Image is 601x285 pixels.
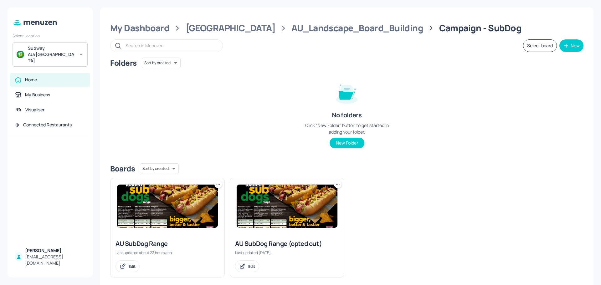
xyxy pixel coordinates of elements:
[235,239,339,248] div: AU SubDog Range (opted out)
[110,58,137,68] div: Folders
[300,122,394,135] div: Click “New Folder” button to get started in adding your folder.
[235,250,339,255] div: Last updated [DATE].
[28,45,75,64] div: Subway AU/[GEOGRAPHIC_DATA]
[25,107,44,113] div: Visualiser
[332,111,362,120] div: No folders
[116,239,219,248] div: AU SubDog Range
[142,57,181,69] div: Sort by created
[559,39,583,52] button: New
[237,185,337,228] img: 2025-09-02-1756780312759hiwskfgedsi.jpeg
[13,33,88,38] div: Select Location
[126,41,216,50] input: Search in Menuzen
[110,23,169,34] div: My Dashboard
[110,164,135,174] div: Boards
[25,77,37,83] div: Home
[129,264,136,269] div: Edit
[116,250,219,255] div: Last updated about 23 hours ago.
[23,122,72,128] div: Connected Restaurants
[186,23,275,34] div: [GEOGRAPHIC_DATA]
[25,254,85,266] div: [EMAIL_ADDRESS][DOMAIN_NAME]
[331,77,362,108] img: folder-empty
[25,92,50,98] div: My Business
[439,23,521,34] div: Campaign - SubDog
[291,23,423,34] div: AU_Landscape_Board_Building
[571,43,580,48] div: New
[140,162,179,175] div: Sort by created
[117,185,218,228] img: 2025-09-04-1756945910910use6szf5tdq.jpeg
[523,39,557,52] button: Select board
[248,264,255,269] div: Edit
[25,247,85,254] div: [PERSON_NAME]
[17,51,24,58] img: avatar
[330,138,364,148] button: New Folder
